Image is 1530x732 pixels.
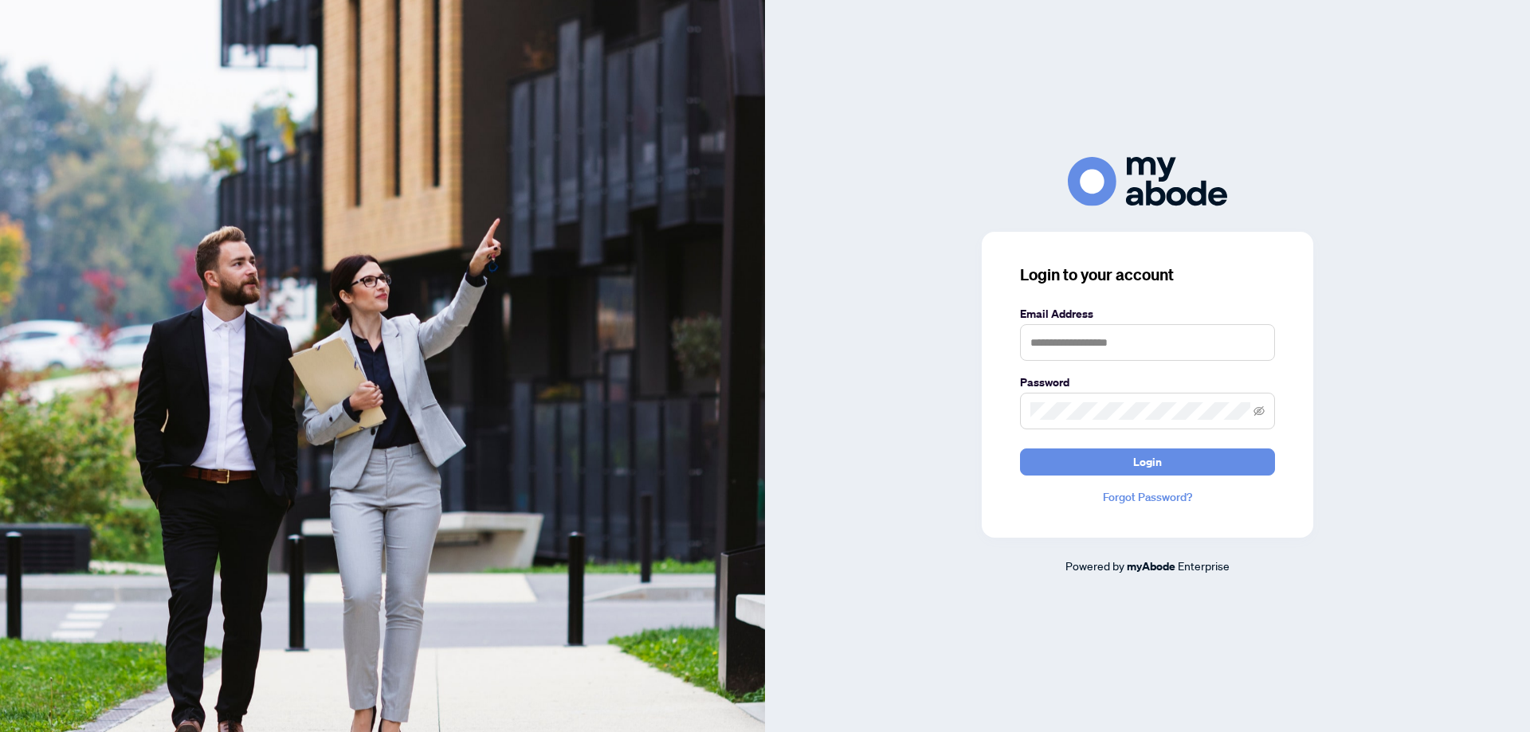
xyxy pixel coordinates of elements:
[1127,558,1175,575] a: myAbode
[1065,558,1124,573] span: Powered by
[1068,157,1227,206] img: ma-logo
[1020,448,1275,476] button: Login
[1253,405,1265,417] span: eye-invisible
[1178,558,1230,573] span: Enterprise
[1020,305,1275,323] label: Email Address
[1020,488,1275,506] a: Forgot Password?
[1020,264,1275,286] h3: Login to your account
[1133,449,1162,475] span: Login
[1020,374,1275,391] label: Password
